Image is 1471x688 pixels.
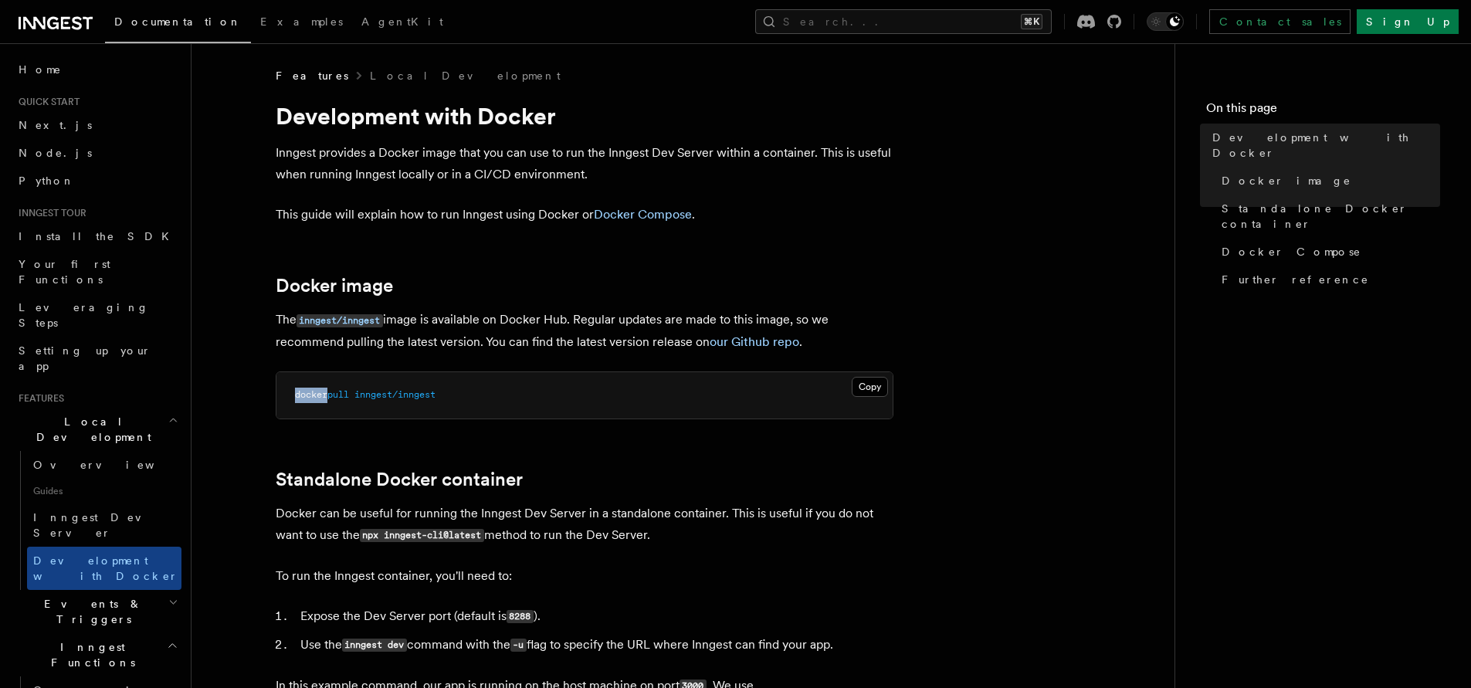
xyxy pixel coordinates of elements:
span: Inngest Dev Server [33,511,165,539]
span: Standalone Docker container [1222,201,1440,232]
a: Leveraging Steps [12,293,181,337]
a: Node.js [12,139,181,167]
span: Docker image [1222,173,1351,188]
span: Examples [260,15,343,28]
span: Inngest tour [12,207,86,219]
a: Your first Functions [12,250,181,293]
span: Next.js [19,119,92,131]
button: Events & Triggers [12,590,181,633]
li: Expose the Dev Server port (default is ). [296,605,893,628]
span: Further reference [1222,272,1369,287]
span: docker [295,389,327,400]
span: inngest/inngest [354,389,436,400]
a: Standalone Docker container [1215,195,1440,238]
span: Development with Docker [33,554,178,582]
a: Docker Compose [1215,238,1440,266]
a: Setting up your app [12,337,181,380]
a: Standalone Docker container [276,469,523,490]
span: Home [19,62,62,77]
span: Local Development [12,414,168,445]
a: Documentation [105,5,251,43]
span: Your first Functions [19,258,110,286]
span: Install the SDK [19,230,178,242]
div: Local Development [12,451,181,590]
a: our Github repo [710,334,799,349]
a: Next.js [12,111,181,139]
kbd: ⌘K [1021,14,1042,29]
code: inngest dev [342,639,407,652]
span: Features [276,68,348,83]
li: Use the command with the flag to specify the URL where Inngest can find your app. [296,634,893,656]
button: Copy [852,377,888,397]
a: Further reference [1215,266,1440,293]
a: Development with Docker [1206,124,1440,167]
a: Docker image [276,275,393,297]
span: Quick start [12,96,80,108]
a: Docker Compose [594,207,692,222]
span: Node.js [19,147,92,159]
button: Local Development [12,408,181,451]
span: Leveraging Steps [19,301,149,329]
span: AgentKit [361,15,443,28]
span: Inngest Functions [12,639,167,670]
code: 8288 [507,610,534,623]
a: Local Development [370,68,561,83]
span: Python [19,175,75,187]
span: pull [327,389,349,400]
span: Documentation [114,15,242,28]
a: Docker image [1215,167,1440,195]
a: Sign Up [1357,9,1459,34]
p: The image is available on Docker Hub. Regular updates are made to this image, so we recommend pul... [276,309,893,353]
h1: Development with Docker [276,102,893,130]
code: npx inngest-cli@latest [360,529,484,542]
p: Inngest provides a Docker image that you can use to run the Inngest Dev Server within a container... [276,142,893,185]
span: Setting up your app [19,344,151,372]
button: Inngest Functions [12,633,181,676]
span: Events & Triggers [12,596,168,627]
code: -u [510,639,527,652]
a: Development with Docker [27,547,181,590]
span: Docker Compose [1222,244,1361,259]
p: This guide will explain how to run Inngest using Docker or . [276,204,893,225]
p: Docker can be useful for running the Inngest Dev Server in a standalone container. This is useful... [276,503,893,547]
span: Development with Docker [1212,130,1440,161]
a: Home [12,56,181,83]
a: Inngest Dev Server [27,503,181,547]
p: To run the Inngest container, you'll need to: [276,565,893,587]
a: inngest/inngest [297,312,383,327]
a: Examples [251,5,352,42]
span: Guides [27,479,181,503]
a: AgentKit [352,5,452,42]
span: Features [12,392,64,405]
a: Contact sales [1209,9,1351,34]
h4: On this page [1206,99,1440,124]
a: Install the SDK [12,222,181,250]
a: Overview [27,451,181,479]
span: Overview [33,459,192,471]
a: Python [12,167,181,195]
button: Search...⌘K [755,9,1052,34]
button: Toggle dark mode [1147,12,1184,31]
code: inngest/inngest [297,314,383,327]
